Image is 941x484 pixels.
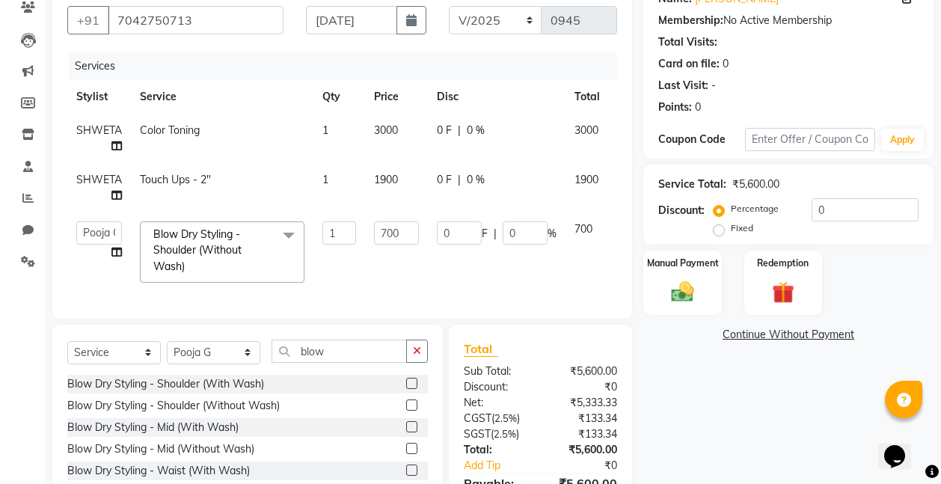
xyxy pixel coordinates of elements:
[609,80,658,114] th: Action
[482,226,488,242] span: F
[658,78,708,94] div: Last Visit:
[723,56,729,72] div: 0
[67,376,264,392] div: Blow Dry Styling - Shoulder (With Wash)
[494,226,497,242] span: |
[69,52,628,80] div: Services
[437,172,452,188] span: 0 F
[541,411,629,426] div: ₹133.34
[453,458,555,474] a: Add Tip
[745,128,875,151] input: Enter Offer / Coupon Code
[131,80,313,114] th: Service
[322,173,328,186] span: 1
[76,173,122,186] span: SHWETA
[732,177,779,192] div: ₹5,600.00
[313,80,365,114] th: Qty
[437,123,452,138] span: 0 F
[541,442,629,458] div: ₹5,600.00
[757,257,809,270] label: Redemption
[374,173,398,186] span: 1900
[453,442,541,458] div: Total:
[574,222,592,236] span: 700
[565,80,609,114] th: Total
[647,257,719,270] label: Manual Payment
[76,123,122,137] span: SHWETA
[453,364,541,379] div: Sub Total:
[658,13,723,28] div: Membership:
[711,78,716,94] div: -
[67,80,131,114] th: Stylist
[658,13,919,28] div: No Active Membership
[108,6,283,34] input: Search by Name/Mobile/Email/Code
[67,6,109,34] button: +91
[658,132,745,147] div: Coupon Code
[658,203,705,218] div: Discount:
[541,364,629,379] div: ₹5,600.00
[548,226,557,242] span: %
[464,411,491,425] span: CGST
[695,99,701,115] div: 0
[272,340,407,363] input: Search or Scan
[881,129,924,151] button: Apply
[464,427,491,441] span: SGST
[467,123,485,138] span: 0 %
[453,411,541,426] div: ( )
[878,424,926,469] iframe: chat widget
[494,412,517,424] span: 2.5%
[67,420,239,435] div: Blow Dry Styling - Mid (With Wash)
[658,34,717,50] div: Total Visits:
[765,279,801,307] img: _gift.svg
[67,398,280,414] div: Blow Dry Styling - Shoulder (Without Wash)
[658,177,726,192] div: Service Total:
[428,80,565,114] th: Disc
[658,99,692,115] div: Points:
[140,123,200,137] span: Color Toning
[541,426,629,442] div: ₹133.34
[574,173,598,186] span: 1900
[185,260,191,273] a: x
[658,56,720,72] div: Card on file:
[67,463,250,479] div: Blow Dry Styling - Waist (With Wash)
[467,172,485,188] span: 0 %
[541,395,629,411] div: ₹5,333.33
[541,379,629,395] div: ₹0
[453,426,541,442] div: ( )
[153,227,242,273] span: Blow Dry Styling - Shoulder (Without Wash)
[646,327,931,343] a: Continue Without Payment
[453,395,541,411] div: Net:
[67,441,254,457] div: Blow Dry Styling - Mid (Without Wash)
[731,221,753,235] label: Fixed
[458,123,461,138] span: |
[458,172,461,188] span: |
[555,458,628,474] div: ₹0
[494,428,516,440] span: 2.5%
[731,202,779,215] label: Percentage
[453,379,541,395] div: Discount:
[464,341,498,357] span: Total
[365,80,428,114] th: Price
[374,123,398,137] span: 3000
[322,123,328,137] span: 1
[140,173,211,186] span: Touch Ups - 2"
[574,123,598,137] span: 3000
[664,279,700,304] img: _cash.svg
